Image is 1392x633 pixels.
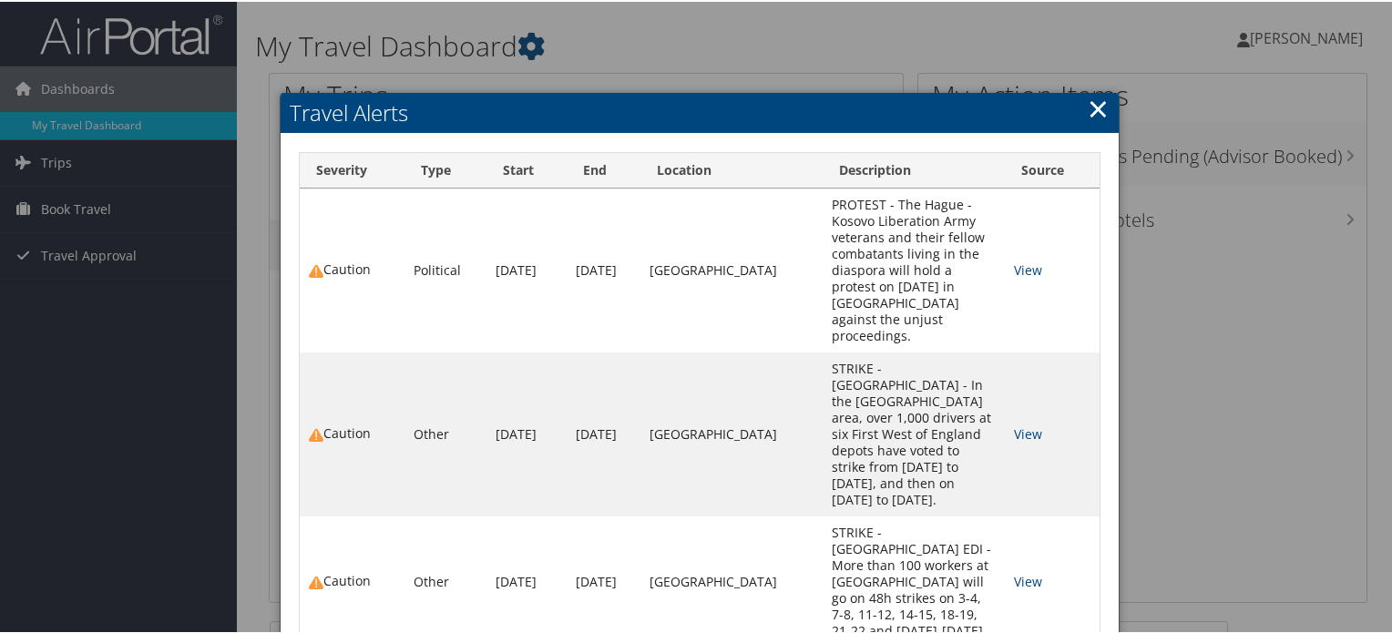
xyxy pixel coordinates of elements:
[486,187,567,351] td: [DATE]
[1088,88,1109,125] a: Close
[281,91,1119,131] h2: Travel Alerts
[1005,151,1100,187] th: Source
[567,151,640,187] th: End: activate to sort column ascending
[404,151,486,187] th: Type: activate to sort column ascending
[640,351,823,515] td: [GEOGRAPHIC_DATA]
[640,151,823,187] th: Location
[1014,260,1042,277] a: View
[823,151,1005,187] th: Description
[1014,424,1042,441] a: View
[1014,571,1042,588] a: View
[486,151,567,187] th: Start: activate to sort column ascending
[300,187,404,351] td: Caution
[309,262,323,277] img: alert-flat-solid-caution.png
[309,574,323,588] img: alert-flat-solid-caution.png
[300,151,404,187] th: Severity: activate to sort column ascending
[823,351,1005,515] td: STRIKE - [GEOGRAPHIC_DATA] - In the [GEOGRAPHIC_DATA] area, over 1,000 drivers at six First West ...
[823,187,1005,351] td: PROTEST - The Hague - Kosovo Liberation Army veterans and their fellow combatants living in the d...
[404,351,486,515] td: Other
[486,351,567,515] td: [DATE]
[567,187,640,351] td: [DATE]
[300,351,404,515] td: Caution
[309,426,323,441] img: alert-flat-solid-caution.png
[640,187,823,351] td: [GEOGRAPHIC_DATA]
[404,187,486,351] td: Political
[567,351,640,515] td: [DATE]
